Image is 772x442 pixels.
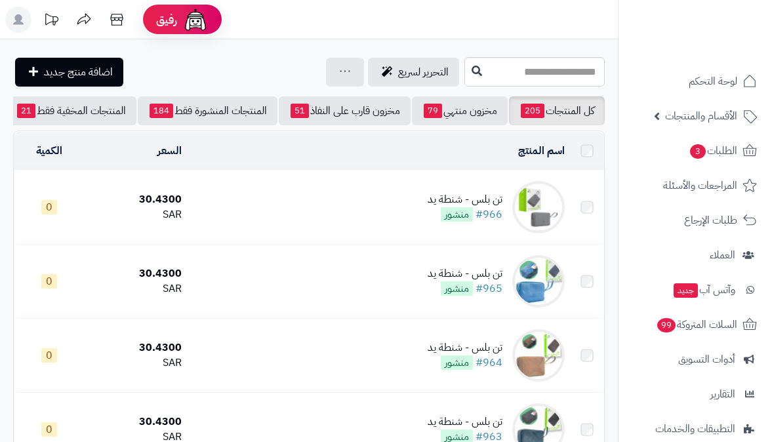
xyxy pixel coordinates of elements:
[626,274,764,306] a: وآتس آبجديد
[90,414,182,430] div: 30.4300
[441,207,473,222] span: منشور
[428,192,502,207] div: تن بلس - شنطة يد
[476,207,502,222] a: #966
[626,205,764,236] a: طلبات الإرجاع
[710,246,735,264] span: العملاء
[15,58,123,87] a: اضافة منتج جديد
[626,309,764,340] a: السلات المتروكة99
[663,176,737,195] span: المراجعات والأسئلة
[138,96,277,125] a: المنتجات المنشورة فقط184
[90,340,182,355] div: 30.4300
[90,207,182,222] div: SAR
[35,7,68,36] a: تحديثات المنصة
[512,329,565,382] img: تن بلس - شنطة يد
[672,281,735,299] span: وآتس آب
[441,281,473,296] span: منشور
[90,281,182,296] div: SAR
[509,96,605,125] a: كل المنتجات205
[690,144,706,159] span: 3
[41,274,57,289] span: 0
[656,315,737,334] span: السلات المتروكة
[90,355,182,371] div: SAR
[626,239,764,271] a: العملاء
[657,318,676,332] span: 99
[626,378,764,410] a: التقارير
[512,255,565,308] img: تن بلس - شنطة يد
[41,348,57,363] span: 0
[678,350,735,369] span: أدوات التسويق
[279,96,411,125] a: مخزون قارب على النفاذ51
[368,58,459,87] a: التحرير لسريع
[428,414,502,430] div: تن بلس - شنطة يد
[182,7,209,33] img: ai-face.png
[710,385,735,403] span: التقارير
[689,72,737,90] span: لوحة التحكم
[291,104,309,118] span: 51
[521,104,544,118] span: 205
[665,107,737,125] span: الأقسام والمنتجات
[424,104,442,118] span: 79
[684,211,737,230] span: طلبات الإرجاع
[626,135,764,167] a: الطلبات3
[674,283,698,298] span: جديد
[412,96,508,125] a: مخزون منتهي79
[156,12,177,28] span: رفيق
[36,143,62,159] a: الكمية
[428,340,502,355] div: تن بلس - شنطة يد
[476,281,502,296] a: #965
[428,266,502,281] div: تن بلس - شنطة يد
[476,355,502,371] a: #964
[655,420,735,438] span: التطبيقات والخدمات
[150,104,173,118] span: 184
[398,64,449,80] span: التحرير لسريع
[157,143,182,159] a: السعر
[44,64,113,80] span: اضافة منتج جديد
[518,143,565,159] a: اسم المنتج
[683,37,760,64] img: logo-2.png
[17,104,35,118] span: 21
[512,181,565,233] img: تن بلس - شنطة يد
[626,344,764,375] a: أدوات التسويق
[441,355,473,370] span: منشور
[41,422,57,437] span: 0
[626,170,764,201] a: المراجعات والأسئلة
[41,200,57,214] span: 0
[90,266,182,281] div: 30.4300
[626,66,764,97] a: لوحة التحكم
[90,192,182,207] div: 30.4300
[5,96,136,125] a: المنتجات المخفية فقط21
[689,142,737,160] span: الطلبات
